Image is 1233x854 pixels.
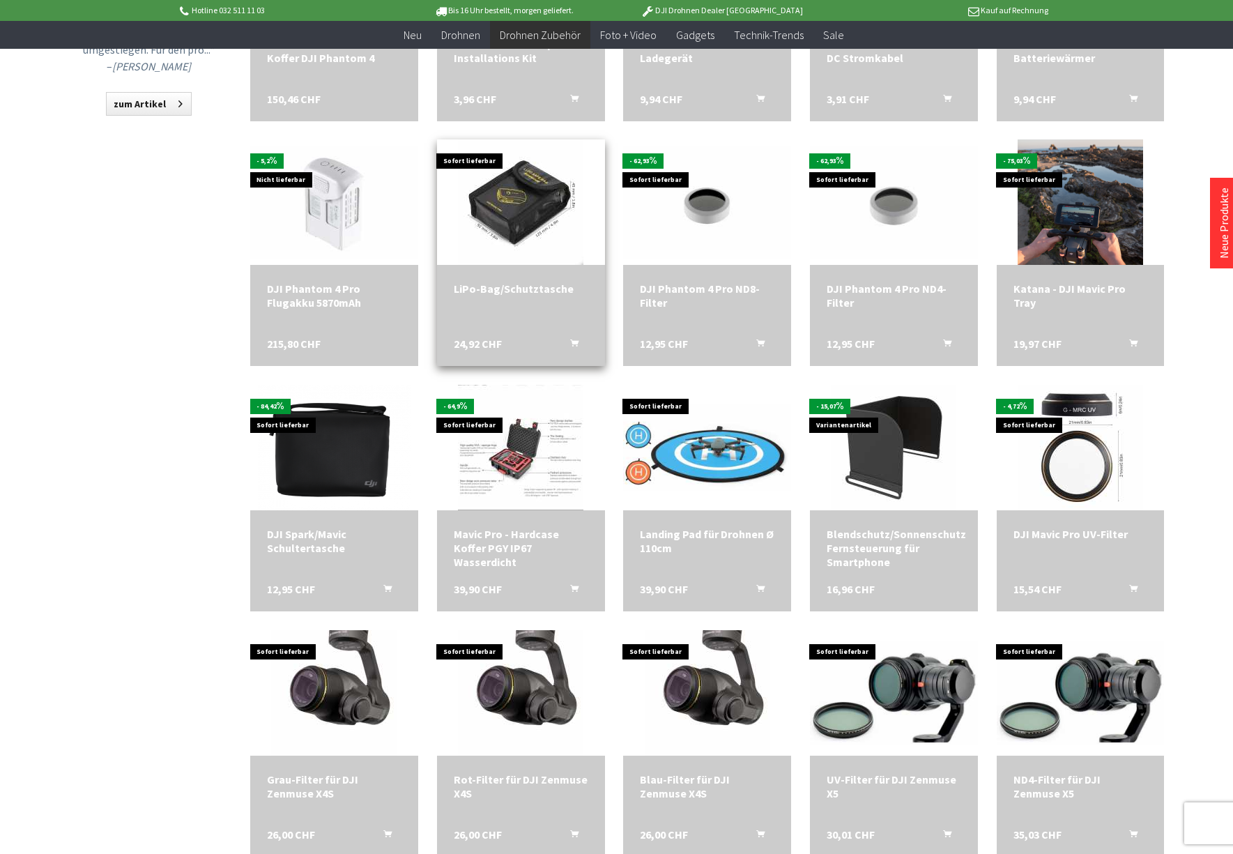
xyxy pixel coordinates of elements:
p: Hotline 032 511 11 03 [178,2,395,19]
span: 150,46 CHF [267,92,321,106]
span: 39,90 CHF [454,582,502,596]
div: Katana - DJI Mavic Pro Tray [1013,282,1148,310]
span: Gadgets [676,28,714,42]
a: Mavic Pro - Hardcase Koffer PGY IP67 Wasserdicht 39,90 CHF In den Warenkorb [454,527,588,569]
span: 12,95 CHF [267,582,315,596]
a: DJI Phantom 4 10Pin-A zu DC Stromkabel 3,91 CHF In den Warenkorb [827,37,961,65]
p: Bis 16 Uhr bestellt, morgen geliefert. [395,2,613,19]
button: In den Warenkorb [1112,582,1146,600]
span: 3,91 CHF [827,92,869,106]
button: In den Warenkorb [926,828,960,846]
span: 16,96 CHF [827,582,875,596]
div: DJI Phantom 4 USB Ladegerät [640,37,774,65]
div: Blendschutz/Sonnenschutz Fernsteuerung für Smartphone [827,527,961,569]
span: Technik-Trends [734,28,804,42]
a: Landing Pad für Drohnen Ø 110cm 39,90 CHF In den Warenkorb [640,527,774,555]
button: In den Warenkorb [1112,92,1146,110]
a: Rot-Filter für DJI Zenmuse X4S 26,00 CHF In den Warenkorb [454,772,588,800]
a: Foto + Video [590,21,666,49]
img: Landing Pad für Drohnen Ø 110cm [623,404,791,491]
span: Neu [404,28,422,42]
div: LiPo-Bag/Schutztasche [454,282,588,296]
a: ND4-Filter für DJI Zenmuse X5 35,03 CHF In den Warenkorb [1013,772,1148,800]
a: Drohnen Zubehör [490,21,590,49]
button: In den Warenkorb [926,92,960,110]
img: Blau-Filter für DJI Zenmuse X4S [645,630,770,756]
button: In den Warenkorb [1112,337,1146,355]
img: DJI Phantom 4 Pro Flugakku 5870mAh [250,146,418,259]
a: UV-Filter für DJI Zenmuse X5 30,01 CHF In den Warenkorb [827,772,961,800]
span: 15,54 CHF [1013,582,1062,596]
span: 19,97 CHF [1013,337,1062,351]
button: In den Warenkorb [553,828,587,846]
em: [PERSON_NAME] [112,59,191,73]
div: DJI Phantom 4 Pro ND8-Filter [640,282,774,310]
button: In den Warenkorb [740,828,773,846]
span: Drohnen [441,28,480,42]
a: DJI Phantom 3 Batteriewärmer 9,94 CHF In den Warenkorb [1013,37,1148,65]
img: Mavic Pro - Hardcase Koffer PGY IP67 Wasserdicht [458,385,583,510]
div: DJI Phantom 3 Batteriewärmer [1013,37,1148,65]
img: Katana - DJI Mavic Pro Tray [1018,139,1143,265]
a: Gadgets [666,21,724,49]
img: DJI Spark/Mavic Schultertasche [258,385,411,510]
a: Blendschutz/Sonnenschutz Fernsteuerung für Smartphone 16,96 CHF [827,527,961,569]
div: Landing Pad für Drohnen Ø 110cm [640,527,774,555]
a: Technik-Trends [724,21,813,49]
div: Wasserdichter Premium Koffer DJI Phantom 4 [267,37,401,65]
img: LiPo-Bag/Schutztasche [458,139,583,265]
img: Grau-Filter für DJI Zenmuse X4S [271,630,397,756]
span: 26,00 CHF [640,828,688,841]
div: DJI Spark/Mavic Schultertasche [267,527,401,555]
button: In den Warenkorb [740,582,773,600]
a: Neue Produkte [1217,188,1231,259]
img: ND4-Filter für DJI Zenmuse X5 [997,641,1165,744]
p: DJI Drohnen Dealer [GEOGRAPHIC_DATA] [613,2,830,19]
div: ND4-Filter für DJI Zenmuse X5 [1013,772,1148,800]
span: 215,80 CHF [267,337,321,351]
button: In den Warenkorb [740,92,773,110]
button: In den Warenkorb [926,337,960,355]
img: DJI Phantom 4 Pro ND4-Filter [810,146,978,259]
div: DJI Mavic Pro UV-Filter [1013,527,1148,541]
img: Blendschutz/Sonnenschutz Fernsteuerung für Smartphone [831,385,956,510]
a: Katana - DJI Mavic Pro Tray 19,97 CHF In den Warenkorb [1013,282,1148,310]
a: Drohnen [431,21,490,49]
span: Foto + Video [600,28,657,42]
div: Mavic Pro - Hardcase Koffer PGY IP67 Wasserdicht [454,527,588,569]
div: Rot-Filter für DJI Zenmuse X4S [454,772,588,800]
a: DJI Spark/Mavic Schultertasche 12,95 CHF In den Warenkorb [267,527,401,555]
button: In den Warenkorb [553,92,587,110]
div: Grau-Filter für DJI Zenmuse X4S [267,772,401,800]
a: zum Artikel [106,92,192,116]
a: DJI Phantom 4 Pro Flugakku 5870mAh 215,80 CHF [267,282,401,310]
button: In den Warenkorb [740,337,773,355]
img: UV-Filter für DJI Zenmuse X5 [810,641,978,744]
span: 26,00 CHF [267,828,315,841]
a: Grau-Filter für DJI Zenmuse X4S 26,00 CHF In den Warenkorb [267,772,401,800]
a: DJI Mavic Pro UV-Filter 15,54 CHF In den Warenkorb [1013,527,1148,541]
span: 39,90 CHF [640,582,688,596]
a: DJI Phantom 4 Pro ND4-Filter 12,95 CHF In den Warenkorb [827,282,961,310]
a: Wasserdichter Premium Koffer DJI Phantom 4 150,46 CHF [267,37,401,65]
div: DJI Phantom 4 Pro Flugakku 5870mAh [267,282,401,310]
a: Sale [813,21,854,49]
span: 9,94 CHF [640,92,682,106]
span: 26,00 CHF [454,828,502,841]
div: UV-Filter für DJI Zenmuse X5 [827,772,961,800]
img: Rot-Filter für DJI Zenmuse X4S [458,630,583,756]
button: In den Warenkorb [553,582,587,600]
span: 12,95 CHF [640,337,688,351]
img: DJI Phantom 4 Pro ND8-Filter [623,146,791,259]
button: In den Warenkorb [553,337,587,355]
button: In den Warenkorb [1112,828,1146,846]
span: 30,01 CHF [827,828,875,841]
div: DJI Phantom 4 10Pin-A zu DC Stromkabel [827,37,961,65]
span: 3,96 CHF [454,92,496,106]
span: 24,92 CHF [454,337,502,351]
div: DJI Phantom 4 Pro ND4-Filter [827,282,961,310]
a: DJI Phantom 4 Propeller Installations Kit 3,96 CHF In den Warenkorb [454,37,588,65]
span: 9,94 CHF [1013,92,1056,106]
a: Blau-Filter für DJI Zenmuse X4S 26,00 CHF In den Warenkorb [640,772,774,800]
div: DJI Phantom 4 Propeller Installations Kit [454,37,588,65]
